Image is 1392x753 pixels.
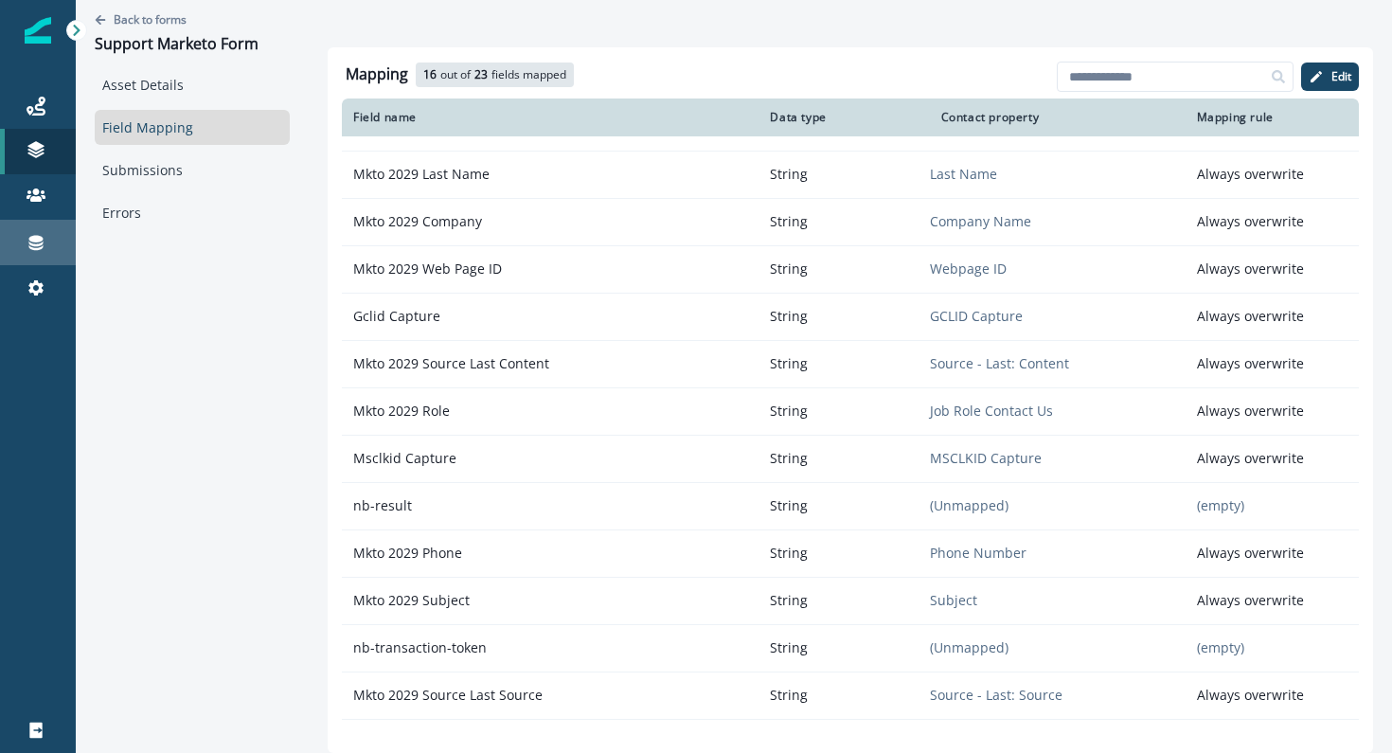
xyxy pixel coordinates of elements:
[1186,299,1359,333] p: Always overwrite
[342,299,758,333] p: Gclid Capture
[758,583,929,618] p: String
[95,152,290,188] a: Submissions
[930,260,1186,278] p: Webpage ID
[930,402,1186,421] p: Job Role Contact Us
[342,678,758,712] p: Mkto 2029 Source Last Source
[342,394,758,428] p: Mkto 2029 Role
[758,394,929,428] p: String
[1197,110,1347,125] div: Mapping rule
[474,66,488,83] p: 23
[758,631,929,665] p: String
[1186,157,1359,191] p: Always overwrite
[758,441,929,475] p: String
[95,11,187,27] button: Go back
[114,11,187,27] p: Back to forms
[1186,205,1359,239] p: Always overwrite
[342,347,758,381] p: Mkto 2029 Source Last Content
[930,449,1186,468] p: MSCLKID Capture
[95,67,290,102] a: Asset Details
[758,299,929,333] p: String
[758,347,929,381] p: String
[758,157,929,191] p: String
[930,591,1186,610] p: Subject
[353,110,747,125] div: Field name
[1186,252,1359,286] p: Always overwrite
[758,205,929,239] p: String
[930,638,1186,657] p: (Unmapped)
[941,110,1040,125] p: Contact property
[930,307,1186,326] p: GCLID Capture
[423,66,437,83] p: 16
[342,252,758,286] p: Mkto 2029 Web Page ID
[1186,394,1359,428] p: Always overwrite
[1186,678,1359,712] p: Always overwrite
[342,631,758,665] p: nb-transaction-token
[758,252,929,286] p: String
[342,583,758,618] p: Mkto 2029 Subject
[342,441,758,475] p: Msclkid Capture
[758,678,929,712] p: String
[95,195,290,230] a: Errors
[930,165,1186,184] p: Last Name
[95,35,259,56] div: Support Marketo Form
[1186,441,1359,475] p: Always overwrite
[1301,63,1359,91] button: Edit
[758,489,929,523] p: String
[342,536,758,570] p: Mkto 2029 Phone
[1186,631,1359,665] p: (empty)
[1186,347,1359,381] p: Always overwrite
[1186,583,1359,618] p: Always overwrite
[930,686,1186,705] p: Source - Last: Source
[342,489,758,523] p: nb-result
[342,205,758,239] p: Mkto 2029 Company
[930,212,1186,231] p: Company Name
[770,110,918,125] div: Data type
[346,65,408,83] h2: Mapping
[930,544,1186,563] p: Phone Number
[930,354,1186,373] p: Source - Last: Content
[95,110,290,145] a: Field Mapping
[1331,70,1351,83] p: Edit
[1186,489,1359,523] p: (empty)
[491,66,566,83] p: fields mapped
[758,536,929,570] p: String
[440,66,471,83] p: out of
[25,17,51,44] img: Inflection
[930,496,1186,515] p: (Unmapped)
[1186,536,1359,570] p: Always overwrite
[342,157,758,191] p: Mkto 2029 Last Name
